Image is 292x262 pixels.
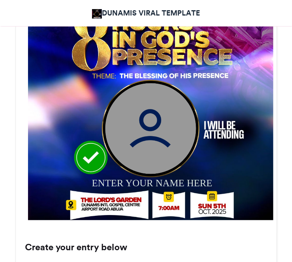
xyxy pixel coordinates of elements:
h3: Create your entry below [25,243,267,252]
a: DUNAMIS VIRAL TEMPLATE [92,8,200,19]
div: ENTER YOUR NAME HERE [92,176,222,190]
img: DUNAMIS VIRAL TEMPLATE [92,9,102,19]
img: user_circle.png [105,83,196,174]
